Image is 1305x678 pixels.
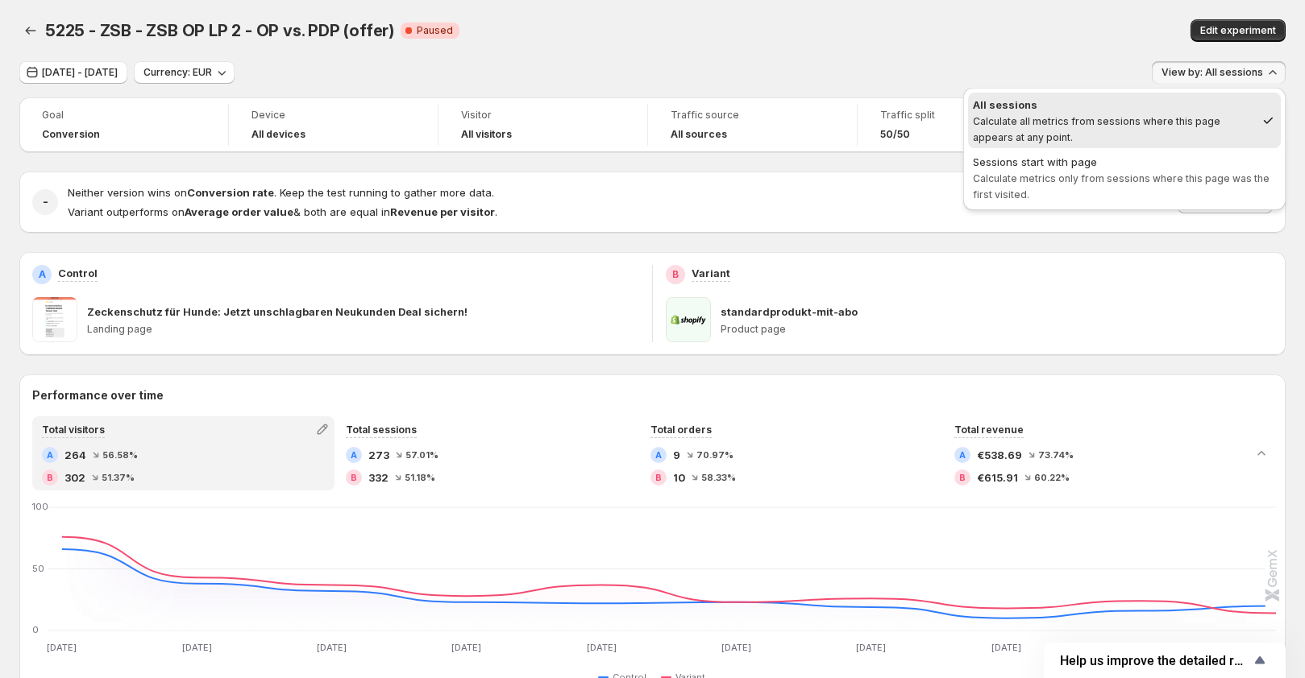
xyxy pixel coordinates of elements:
span: 302 [64,469,85,486]
p: Product page [721,323,1273,336]
h4: All devices [251,128,305,141]
p: Landing page [87,323,639,336]
p: Zeckenschutz für Hunde: Jetzt unschlagbaren Neukunden Deal sichern! [87,304,468,320]
p: standardprodukt-mit-abo [721,304,858,320]
h4: All visitors [461,128,512,141]
text: [DATE] [856,642,886,653]
span: 5225 - ZSB - ZSB OP LP 2 - OP vs. PDP (offer) [45,21,394,40]
span: Edit experiment [1200,24,1276,37]
text: [DATE] [1126,642,1156,653]
a: GoalConversion [42,107,206,143]
span: Visitor [461,109,625,122]
h2: B [47,473,53,482]
span: Calculate all metrics from sessions where this page appears at any point. [973,115,1220,143]
h2: A [655,450,662,460]
text: [DATE] [182,642,212,653]
h2: A [47,450,53,460]
button: Back [19,19,42,42]
span: 51.37% [102,473,135,482]
text: [DATE] [451,642,481,653]
span: Neither version wins on . Keep the test running to gather more data. [68,186,494,199]
button: Collapse chart [1250,442,1273,465]
span: Device [251,109,415,122]
span: 264 [64,447,86,463]
span: Goal [42,109,206,122]
span: View by: All sessions [1162,66,1263,79]
button: View by: All sessions [1152,61,1286,84]
span: 70.97% [696,450,734,460]
span: 56.58% [102,450,138,460]
span: Help us improve the detailed report for A/B campaigns [1060,653,1250,668]
h2: Performance over time [32,387,1273,403]
span: 332 [368,469,389,486]
button: Currency: EUR [134,61,235,84]
h2: B [672,268,679,281]
a: VisitorAll visitors [461,107,625,143]
button: Show survey - Help us improve the detailed report for A/B campaigns [1060,651,1270,670]
span: 9 [673,447,680,463]
span: Total visitors [42,424,105,436]
h4: All sources [671,128,727,141]
span: Traffic split [880,109,1044,122]
span: 273 [368,447,389,463]
a: Traffic sourceAll sources [671,107,834,143]
a: DeviceAll devices [251,107,415,143]
span: [DATE] - [DATE] [42,66,118,79]
span: Paused [417,24,453,37]
p: Variant [692,265,730,281]
span: 50/50 [880,128,910,141]
span: Variant outperforms on & both are equal in . [68,205,497,218]
span: 57.01% [405,450,438,460]
span: Calculate metrics only from sessions where this page was the first visited. [973,172,1270,201]
span: Total sessions [346,424,417,436]
span: Traffic source [671,109,834,122]
span: Total orders [650,424,712,436]
h2: - [43,194,48,210]
strong: Revenue per visitor [390,205,495,218]
text: [DATE] [47,642,77,653]
strong: Average order value [185,205,293,218]
span: 73.74% [1038,450,1074,460]
span: Conversion [42,128,100,141]
span: 10 [673,469,685,486]
span: 51.18% [405,473,435,482]
h2: A [351,450,357,460]
text: [DATE] [317,642,347,653]
div: All sessions [973,97,1255,113]
img: Zeckenschutz für Hunde: Jetzt unschlagbaren Neukunden Deal sichern! [32,297,77,342]
strong: Conversion rate [187,186,274,199]
div: Sessions start with page [973,154,1276,170]
text: 100 [32,501,48,512]
text: [DATE] [587,642,617,653]
h2: A [959,450,966,460]
span: 60.22% [1034,473,1070,482]
span: 58.33% [701,473,736,482]
span: €615.91 [977,469,1018,486]
h2: B [959,473,966,482]
a: Traffic split50/50 [880,107,1044,143]
h2: A [39,268,46,281]
p: Control [58,265,98,281]
text: 50 [32,563,44,574]
text: [DATE] [991,642,1021,653]
text: [DATE] [721,642,751,653]
h2: B [351,473,357,482]
span: Currency: EUR [143,66,212,79]
h2: B [655,473,662,482]
text: 0 [32,624,39,635]
span: €538.69 [977,447,1022,463]
button: Edit experiment [1191,19,1286,42]
button: [DATE] - [DATE] [19,61,127,84]
img: standardprodukt-mit-abo [666,297,711,342]
span: Total revenue [954,424,1024,436]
